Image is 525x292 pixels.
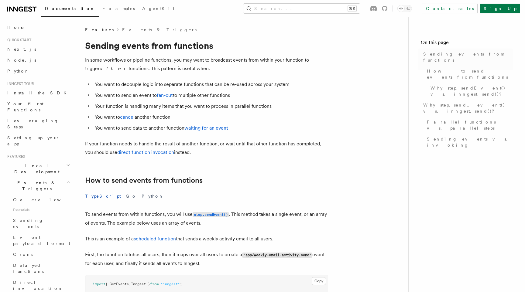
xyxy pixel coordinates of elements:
[193,211,229,217] a: step.sendEvent()
[7,101,43,112] span: Your first Functions
[7,135,60,146] span: Setting up your app
[93,113,328,121] li: You want to another function
[11,260,71,277] a: Delayed functions
[193,212,229,217] code: step.sendEvent()
[11,249,71,260] a: Crons
[423,51,513,63] span: Sending events from functions
[45,6,95,11] span: Documentation
[85,189,121,203] button: TypeScript
[117,149,174,155] a: direct function invocation
[5,98,71,115] a: Your first Functions
[142,189,164,203] button: Python
[480,4,520,13] a: Sign Up
[100,66,129,71] em: other
[13,197,76,202] span: Overview
[312,277,326,285] button: Copy
[102,6,135,11] span: Examples
[421,100,513,117] a: Why step.send_event() vs. inngest.send()?
[85,40,328,51] h1: Sending events from functions
[184,125,228,131] a: waiting for an event
[421,39,513,49] h4: On this page
[41,2,99,17] a: Documentation
[5,180,66,192] span: Events & Triggers
[5,38,31,42] span: Quick start
[5,163,66,175] span: Local Development
[11,194,71,205] a: Overview
[5,160,71,177] button: Local Development
[5,81,34,86] span: Inngest tour
[93,102,328,110] li: Your function is handling many items that you want to process in parallel functions
[5,154,25,159] span: Features
[424,66,513,83] a: How to send events from functions
[5,132,71,149] a: Setting up your app
[85,27,114,33] span: Features
[427,119,513,131] span: Parallel functions vs. parallel steps
[424,117,513,134] a: Parallel functions vs. parallel steps
[431,85,513,97] span: Why step.sendEvent() vs. inngest.send()?
[5,177,71,194] button: Events & Triggers
[5,66,71,76] a: Python
[423,102,513,114] span: Why step.send_event() vs. inngest.send()?
[5,115,71,132] a: Leveraging Steps
[13,252,33,257] span: Crons
[126,189,137,203] button: Go
[120,114,135,120] a: cancel
[93,282,105,286] span: import
[99,2,139,16] a: Examples
[5,55,71,66] a: Node.js
[93,124,328,132] li: You want to send data to another function
[421,49,513,66] a: Sending events from functions
[428,83,513,100] a: Why step.sendEvent() vs. inngest.send()?
[85,250,328,268] p: First, the function fetches all users, then it maps over all users to create a event for each use...
[11,232,71,249] a: Event payload format
[139,2,178,16] a: AgentKit
[85,176,203,185] a: How to send events from functions
[11,205,71,215] span: Essentials
[157,92,173,98] a: fan-out
[85,140,328,157] p: If your function needs to handle the result of another function, or wait until that other functio...
[243,4,360,13] button: Search...⌘K
[180,282,182,286] span: ;
[7,47,36,52] span: Next.js
[5,22,71,33] a: Home
[7,118,59,129] span: Leveraging Steps
[427,136,513,148] span: Sending events vs. invoking
[13,235,70,246] span: Event payload format
[85,235,328,243] p: This is an example of a that sends a weekly activity email to all users.
[424,134,513,151] a: Sending events vs. invoking
[142,6,174,11] span: AgentKit
[11,215,71,232] a: Sending events
[427,68,513,80] span: How to send events from functions
[5,44,71,55] a: Next.js
[134,236,176,242] a: scheduled function
[85,56,328,73] p: In some workflows or pipeline functions, you may want to broadcast events from within your functi...
[93,91,328,100] li: You want to send an event to to multiple other functions
[13,218,43,229] span: Sending events
[7,69,29,73] span: Python
[105,282,129,286] span: { GetEvents
[422,4,478,13] a: Contact sales
[7,24,24,30] span: Home
[13,280,63,291] span: Direct invocation
[7,90,70,95] span: Install the SDK
[150,282,159,286] span: from
[7,58,36,63] span: Node.js
[85,210,328,227] p: To send events from within functions, you will use . This method takes a single event, or an arra...
[161,282,180,286] span: "inngest"
[129,282,131,286] span: ,
[348,5,356,12] kbd: ⌘K
[242,253,312,258] code: "app/weekly-email-activity.send"
[122,27,197,33] a: Events & Triggers
[13,263,44,274] span: Delayed functions
[5,87,71,98] a: Install the SDK
[131,282,150,286] span: Inngest }
[397,5,412,12] button: Toggle dark mode
[93,80,328,89] li: You want to decouple logic into separate functions that can be re-used across your system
